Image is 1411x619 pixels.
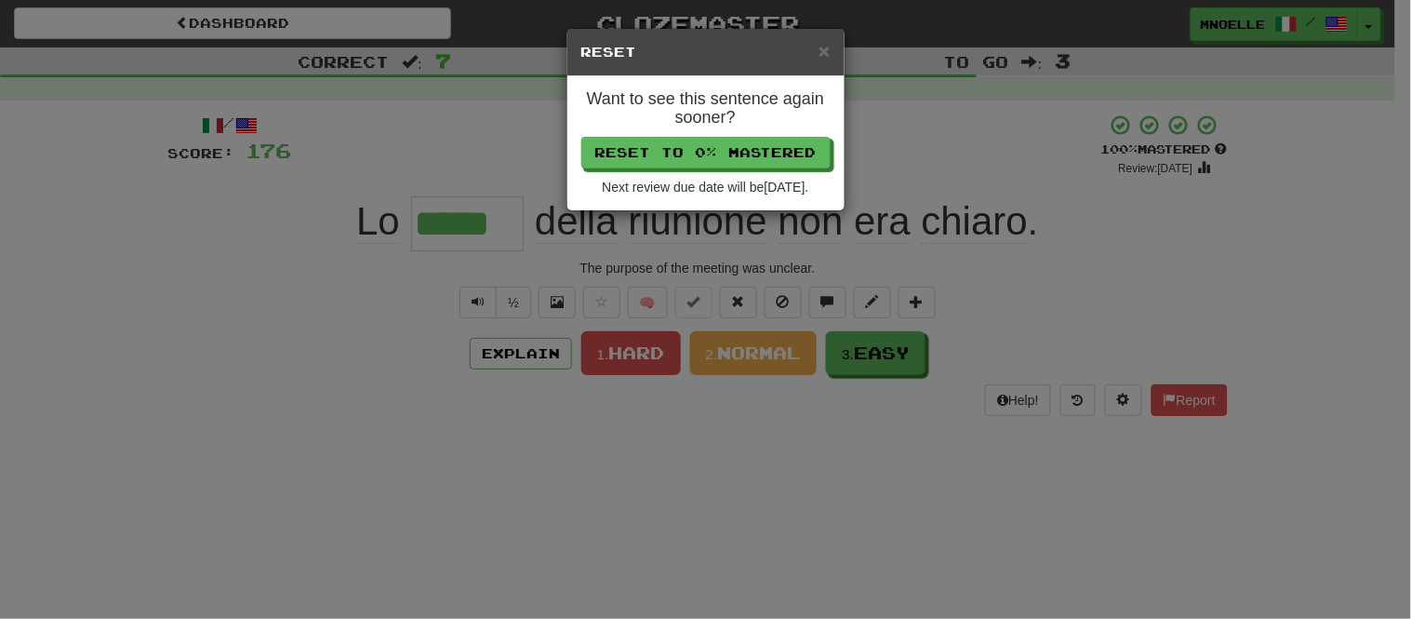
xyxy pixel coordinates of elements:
button: Close [819,41,830,61]
h5: Reset [581,43,831,61]
h4: Want to see this sentence again sooner? [581,90,831,128]
button: Reset to 0% Mastered [581,137,831,168]
div: Next review due date will be [DATE] . [581,178,831,196]
span: × [819,40,830,61]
